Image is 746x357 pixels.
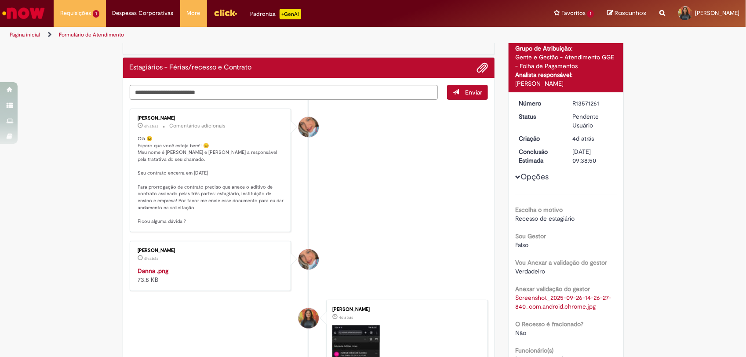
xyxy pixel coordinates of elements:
[298,117,319,137] div: Jacqueline Andrade Galani
[298,308,319,328] div: Danna Souza De Oliveira
[10,31,40,38] a: Página inicial
[512,112,566,121] dt: Status
[59,31,124,38] a: Formulário de Atendimento
[515,232,546,240] b: Sou Gestor
[587,10,594,18] span: 1
[130,64,252,72] h2: Estagiários - Férias/recesso e Contrato Histórico de tíquete
[573,135,594,142] span: 4d atrás
[339,315,353,320] time: 26/09/2025 15:30:31
[515,285,590,293] b: Anexar validação do gestor
[138,135,284,225] p: Olá 😉 Espero que você esteja bem!! 😊 Meu nome é [PERSON_NAME] e [PERSON_NAME] a responsável pela ...
[515,206,563,214] b: Escolha o motivo
[515,53,617,70] div: Gente e Gestão - Atendimento GGE - Folha de Pagamentos
[145,124,159,129] time: 29/09/2025 11:10:31
[170,122,226,130] small: Comentários adicionais
[251,9,301,19] div: Padroniza
[60,9,91,18] span: Requisições
[573,134,614,143] div: 26/09/2025 15:38:46
[512,99,566,108] dt: Número
[512,147,566,165] dt: Conclusão Estimada
[1,4,46,22] img: ServiceNow
[93,10,99,18] span: 1
[695,9,739,17] span: [PERSON_NAME]
[280,9,301,19] p: +GenAi
[138,267,169,275] a: Danna .png
[130,85,438,100] textarea: Digite sua mensagem aqui...
[214,6,237,19] img: click_logo_yellow_360x200.png
[477,62,488,73] button: Adicionar anexos
[7,27,491,43] ul: Trilhas de página
[332,307,479,312] div: [PERSON_NAME]
[607,9,646,18] a: Rascunhos
[515,44,617,53] div: Grupo de Atribuição:
[512,134,566,143] dt: Criação
[515,241,528,249] span: Falso
[515,259,607,266] b: Vou Anexar a validação do gestor
[145,256,159,261] time: 29/09/2025 11:09:52
[138,116,284,121] div: [PERSON_NAME]
[515,346,553,354] b: Funcionário(s)
[515,320,583,328] b: O Recesso é fracionado?
[447,85,488,100] button: Enviar
[561,9,586,18] span: Favoritos
[615,9,646,17] span: Rascunhos
[515,70,617,79] div: Analista responsável:
[573,135,594,142] time: 26/09/2025 15:38:46
[573,112,614,130] div: Pendente Usuário
[339,315,353,320] span: 4d atrás
[138,266,284,284] div: 73.8 KB
[573,99,614,108] div: R13571261
[298,249,319,270] div: Jacqueline Andrade Galani
[515,215,575,222] span: Recesso de estagiário
[145,124,159,129] span: 6h atrás
[515,294,611,310] a: Download de Screenshot_2025-09-26-14-26-27-840_com.android.chrome.jpg
[515,329,526,337] span: Não
[465,88,482,96] span: Enviar
[573,147,614,165] div: [DATE] 09:38:50
[187,9,200,18] span: More
[145,256,159,261] span: 6h atrás
[515,267,545,275] span: Verdadeiro
[515,79,617,88] div: [PERSON_NAME]
[138,248,284,253] div: [PERSON_NAME]
[113,9,174,18] span: Despesas Corporativas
